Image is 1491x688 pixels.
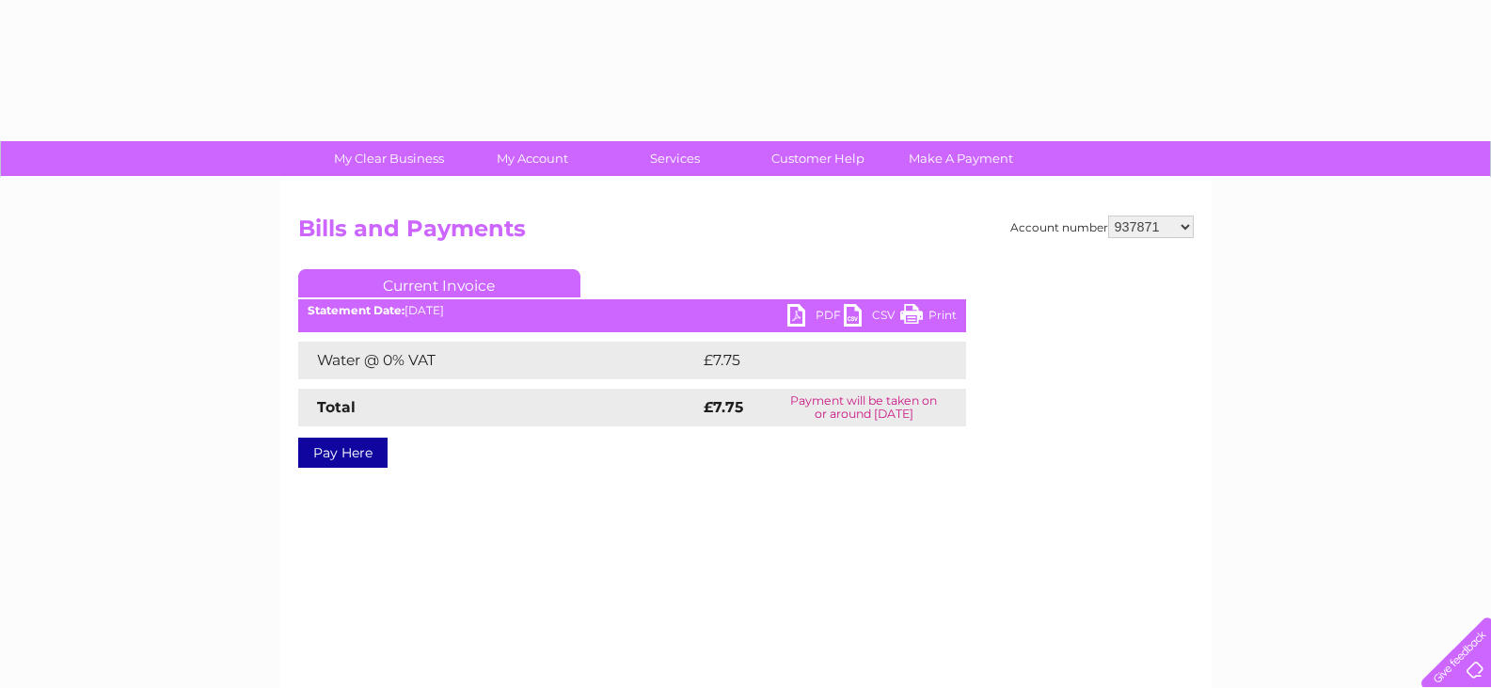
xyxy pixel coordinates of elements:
a: Current Invoice [298,269,580,297]
strong: £7.75 [704,398,743,416]
a: My Account [454,141,610,176]
td: Water @ 0% VAT [298,342,699,379]
h2: Bills and Payments [298,216,1194,251]
a: Print [900,304,957,331]
a: Make A Payment [883,141,1039,176]
a: Pay Here [298,438,388,468]
strong: Total [317,398,356,416]
td: Payment will be taken on or around [DATE] [762,389,965,426]
a: PDF [787,304,844,331]
div: Account number [1010,216,1194,238]
a: My Clear Business [311,141,467,176]
a: Services [597,141,753,176]
div: [DATE] [298,304,966,317]
a: CSV [844,304,900,331]
a: Customer Help [740,141,896,176]
b: Statement Date: [308,303,404,317]
td: £7.75 [699,342,921,379]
